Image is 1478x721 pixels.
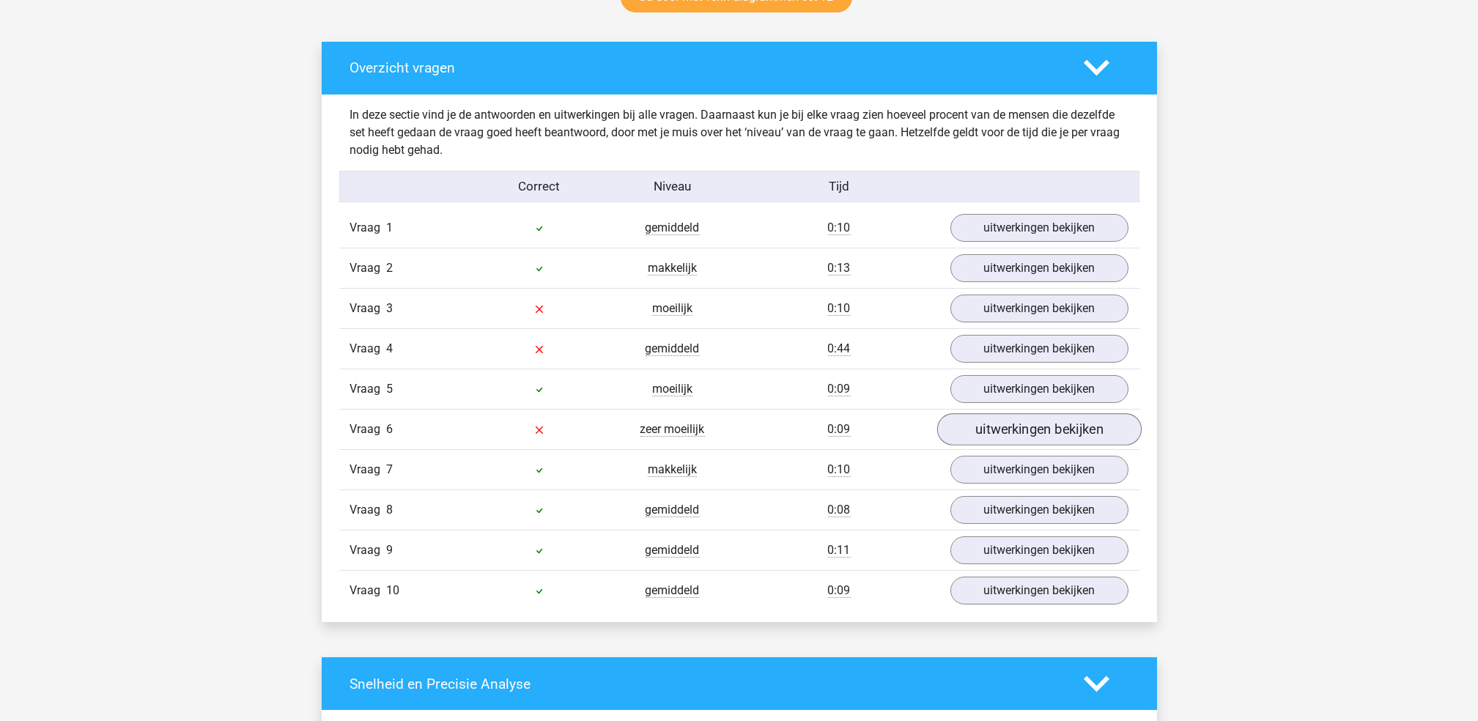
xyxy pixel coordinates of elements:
span: Vraag [350,582,387,599]
span: gemiddeld [646,221,700,235]
a: uitwerkingen bekijken [950,536,1128,564]
span: gemiddeld [646,341,700,356]
a: uitwerkingen bekijken [950,214,1128,242]
span: 2 [387,261,393,275]
a: uitwerkingen bekijken [950,456,1128,484]
span: gemiddeld [646,503,700,517]
span: zeer moeilijk [640,422,705,437]
span: gemiddeld [646,543,700,558]
div: In deze sectie vind je de antwoorden en uitwerkingen bij alle vragen. Daarnaast kun je bij elke v... [339,106,1139,159]
span: 7 [387,462,393,476]
a: uitwerkingen bekijken [936,414,1141,446]
a: uitwerkingen bekijken [950,496,1128,524]
a: uitwerkingen bekijken [950,254,1128,282]
div: Tijd [739,177,939,196]
div: Correct [473,177,606,196]
span: 0:10 [828,301,851,316]
span: makkelijk [648,462,697,477]
h4: Overzicht vragen [350,59,1062,76]
span: Vraag [350,340,387,358]
span: 0:10 [828,462,851,477]
span: Vraag [350,421,387,438]
a: uitwerkingen bekijken [950,335,1128,363]
span: 8 [387,503,393,517]
span: 0:09 [828,422,851,437]
span: makkelijk [648,261,697,276]
span: 10 [387,583,400,597]
span: 0:08 [828,503,851,517]
span: Vraag [350,501,387,519]
a: uitwerkingen bekijken [950,577,1128,604]
h4: Snelheid en Precisie Analyse [350,676,1062,692]
span: Vraag [350,300,387,317]
span: 1 [387,221,393,234]
span: gemiddeld [646,583,700,598]
span: 0:09 [828,382,851,396]
span: moeilijk [652,301,692,316]
span: 3 [387,301,393,315]
span: 0:11 [828,543,851,558]
span: moeilijk [652,382,692,396]
span: Vraag [350,461,387,478]
a: uitwerkingen bekijken [950,375,1128,403]
span: 6 [387,422,393,436]
span: 4 [387,341,393,355]
div: Niveau [606,177,739,196]
span: 0:44 [828,341,851,356]
span: Vraag [350,380,387,398]
span: 0:13 [828,261,851,276]
a: uitwerkingen bekijken [950,295,1128,322]
span: Vraag [350,219,387,237]
span: Vraag [350,259,387,277]
span: 0:10 [828,221,851,235]
span: 9 [387,543,393,557]
span: Vraag [350,541,387,559]
span: 5 [387,382,393,396]
span: 0:09 [828,583,851,598]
